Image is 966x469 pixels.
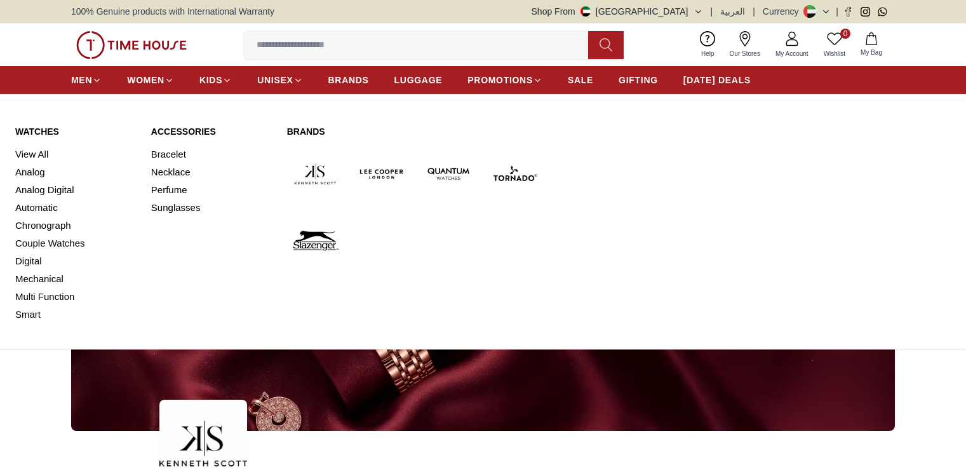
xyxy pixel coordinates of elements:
a: Multi Function [15,288,136,306]
span: WOMEN [127,74,164,86]
a: Analog Digital [15,181,136,199]
span: Our Stores [725,49,765,58]
a: BRANDS [328,69,369,92]
a: View All [15,146,136,163]
a: Instagram [861,7,870,17]
img: Tornado [486,146,543,202]
a: UNISEX [257,69,302,92]
span: BRANDS [328,74,369,86]
span: [DATE] DEALS [683,74,751,86]
span: 0 [840,29,850,39]
button: العربية [720,5,745,18]
a: PROMOTIONS [467,69,542,92]
span: My Account [770,49,814,58]
a: Mechanical [15,270,136,288]
a: Smart [15,306,136,323]
a: Brands [287,125,544,138]
a: Sunglasses [151,199,272,217]
a: Whatsapp [878,7,887,17]
span: UNISEX [257,74,293,86]
a: Help [694,29,722,61]
span: LUGGAGE [394,74,443,86]
a: Analog [15,163,136,181]
a: SALE [568,69,593,92]
span: | [711,5,713,18]
img: Lee Cooper [354,146,410,202]
a: Watches [15,125,136,138]
span: 100% Genuine products with International Warranty [71,5,274,18]
span: KIDS [199,74,222,86]
a: KIDS [199,69,232,92]
span: Help [696,49,720,58]
span: SALE [568,74,593,86]
a: MEN [71,69,102,92]
span: | [753,5,755,18]
span: PROMOTIONS [467,74,533,86]
a: [DATE] DEALS [683,69,751,92]
a: Bracelet [151,146,272,163]
span: | [836,5,838,18]
a: WOMEN [127,69,174,92]
span: My Bag [855,48,887,57]
a: LUGGAGE [394,69,443,92]
span: GIFTING [619,74,658,86]
span: Wishlist [819,49,850,58]
img: Quantum [420,146,477,202]
img: ... [76,31,187,59]
a: Accessories [151,125,272,138]
img: Kenneth Scott [287,146,344,202]
img: Slazenger [287,212,344,269]
div: Currency [763,5,804,18]
a: Couple Watches [15,234,136,252]
a: 0Wishlist [816,29,853,61]
button: My Bag [853,30,890,60]
a: Automatic [15,199,136,217]
a: Digital [15,252,136,270]
a: Our Stores [722,29,768,61]
a: Perfume [151,181,272,199]
a: Facebook [843,7,853,17]
button: Shop From[GEOGRAPHIC_DATA] [532,5,703,18]
img: United Arab Emirates [580,6,591,17]
a: Chronograph [15,217,136,234]
a: Necklace [151,163,272,181]
span: MEN [71,74,92,86]
a: GIFTING [619,69,658,92]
